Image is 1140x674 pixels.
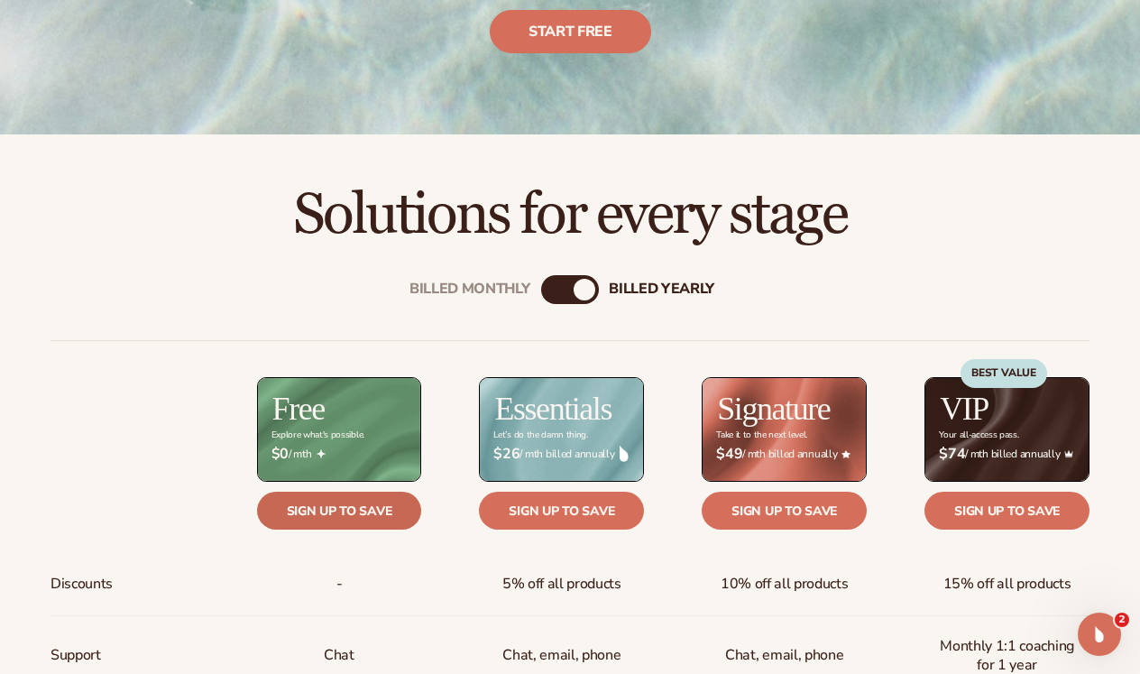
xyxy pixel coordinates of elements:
span: 15% off all products [943,568,1071,601]
img: Essentials_BG_9050f826-5aa9-47d9-a362-757b82c62641.jpg [480,378,643,481]
strong: $26 [493,446,519,463]
span: Chat, email, phone [725,639,843,672]
p: Chat [324,639,354,672]
div: billed Yearly [609,281,714,298]
div: Take it to the next level. [716,430,807,440]
a: Start free [490,10,651,53]
img: Free_Icon_bb6e7c7e-73f8-44bd-8ed0-223ea0fc522e.png [317,449,326,458]
a: Sign up to save [257,492,422,530]
span: 2 [1115,613,1129,627]
div: Explore what's possible. [271,430,364,440]
span: / mth billed annually [939,446,1075,463]
img: Star_6.png [841,450,850,458]
h2: VIP [940,392,988,425]
a: Sign up to save [924,492,1089,530]
h2: Essentials [494,392,611,425]
div: Billed Monthly [409,281,530,298]
span: Discounts [51,568,113,601]
h2: Signature [717,392,830,425]
h2: Free [272,392,325,425]
img: VIP_BG_199964bd-3653-43bc-8a67-789d2d7717b9.jpg [925,378,1089,481]
div: BEST VALUE [961,359,1047,388]
span: 10% off all products [721,568,849,601]
strong: $0 [271,446,289,463]
span: / mth billed annually [493,446,630,463]
span: / mth billed annually [716,446,852,463]
span: / mth [271,446,408,463]
strong: $49 [716,446,742,463]
img: drop.png [620,446,629,462]
img: Crown_2d87c031-1b5a-4345-8312-a4356ddcde98.png [1064,449,1073,458]
iframe: Intercom live chat [1078,613,1121,656]
div: Your all-access pass. [939,430,1018,440]
h2: Solutions for every stage [51,185,1089,245]
img: Signature_BG_eeb718c8-65ac-49e3-a4e5-327c6aa73146.jpg [703,378,866,481]
a: Sign up to save [702,492,867,530]
span: 5% off all products [502,568,621,601]
strong: $74 [939,446,965,463]
p: Chat, email, phone [502,639,621,672]
a: Sign up to save [479,492,644,530]
span: Support [51,639,101,672]
span: - [336,568,343,601]
div: Let’s do the damn thing. [493,430,587,440]
img: free_bg.png [258,378,421,481]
